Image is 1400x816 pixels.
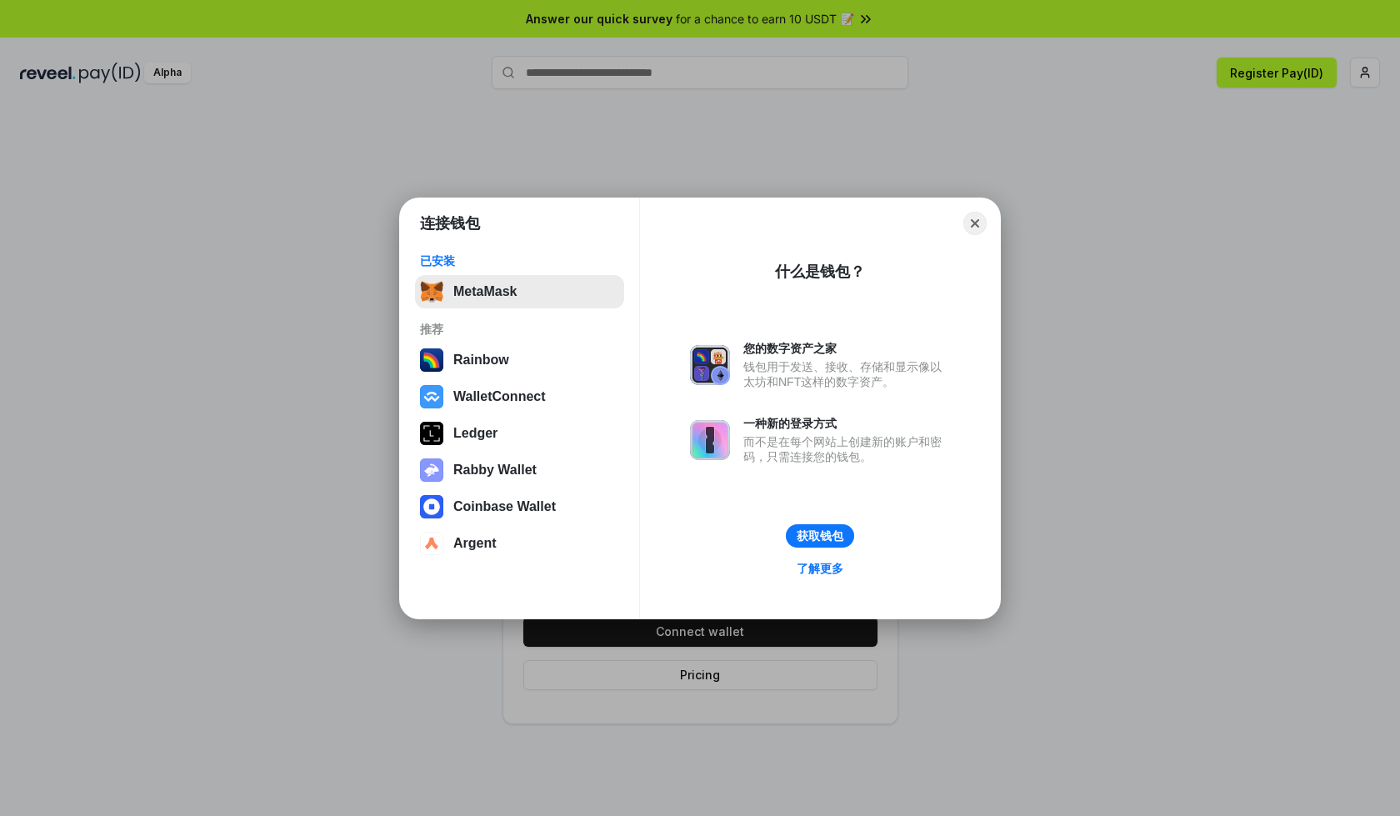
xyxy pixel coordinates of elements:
[415,275,624,308] button: MetaMask
[420,422,443,445] img: svg+xml,%3Csvg%20xmlns%3D%22http%3A%2F%2Fwww.w3.org%2F2000%2Fsvg%22%20width%3D%2228%22%20height%3...
[415,527,624,560] button: Argent
[743,359,950,389] div: 钱包用于发送、接收、存储和显示像以太坊和NFT这样的数字资产。
[690,420,730,460] img: svg+xml,%3Csvg%20xmlns%3D%22http%3A%2F%2Fwww.w3.org%2F2000%2Fsvg%22%20fill%3D%22none%22%20viewBox...
[415,343,624,377] button: Rainbow
[415,380,624,413] button: WalletConnect
[420,532,443,555] img: svg+xml,%3Csvg%20width%3D%2228%22%20height%3D%2228%22%20viewBox%3D%220%200%2028%2028%22%20fill%3D...
[420,458,443,482] img: svg+xml,%3Csvg%20xmlns%3D%22http%3A%2F%2Fwww.w3.org%2F2000%2Fsvg%22%20fill%3D%22none%22%20viewBox...
[420,495,443,518] img: svg+xml,%3Csvg%20width%3D%2228%22%20height%3D%2228%22%20viewBox%3D%220%200%2028%2028%22%20fill%3D...
[415,453,624,487] button: Rabby Wallet
[453,463,537,478] div: Rabby Wallet
[420,322,619,337] div: 推荐
[690,345,730,385] img: svg+xml,%3Csvg%20xmlns%3D%22http%3A%2F%2Fwww.w3.org%2F2000%2Fsvg%22%20fill%3D%22none%22%20viewBox...
[786,524,854,548] button: 获取钱包
[420,348,443,372] img: svg+xml,%3Csvg%20width%3D%22120%22%20height%3D%22120%22%20viewBox%3D%220%200%20120%20120%22%20fil...
[453,499,556,514] div: Coinbase Wallet
[743,434,950,464] div: 而不是在每个网站上创建新的账户和密码，只需连接您的钱包。
[743,416,950,431] div: 一种新的登录方式
[453,536,497,551] div: Argent
[453,284,517,299] div: MetaMask
[775,262,865,282] div: 什么是钱包？
[415,490,624,523] button: Coinbase Wallet
[743,341,950,356] div: 您的数字资产之家
[420,280,443,303] img: svg+xml,%3Csvg%20fill%3D%22none%22%20height%3D%2233%22%20viewBox%3D%220%200%2035%2033%22%20width%...
[420,253,619,268] div: 已安装
[453,426,497,441] div: Ledger
[415,417,624,450] button: Ledger
[453,353,509,368] div: Rainbow
[787,558,853,579] a: 了解更多
[963,212,987,235] button: Close
[797,561,843,576] div: 了解更多
[420,385,443,408] img: svg+xml,%3Csvg%20width%3D%2228%22%20height%3D%2228%22%20viewBox%3D%220%200%2028%2028%22%20fill%3D...
[420,213,480,233] h1: 连接钱包
[797,528,843,543] div: 获取钱包
[453,389,546,404] div: WalletConnect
